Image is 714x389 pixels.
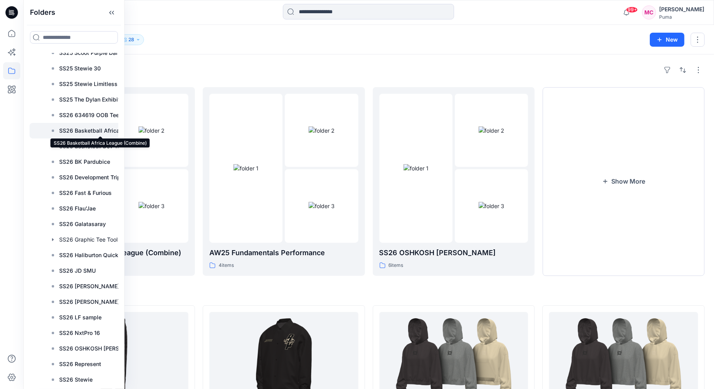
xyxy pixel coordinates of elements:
p: SS26 JD SMU [59,266,96,275]
img: folder 3 [139,202,165,210]
p: SS26 OSHKOSH [PERSON_NAME] [379,247,528,258]
img: folder 3 [479,202,505,210]
img: folder 3 [309,202,335,210]
p: SS26 Basketball Africa League (Combine) [59,126,142,135]
p: SS26 OSHKOSH [PERSON_NAME] [59,344,142,353]
p: 6 items [389,261,403,270]
img: folder 1 [403,164,428,172]
a: folder 1folder 2folder 3SS26 OSHKOSH [PERSON_NAME]6items [373,87,535,276]
p: SS25 The Dylan Exhibit [59,95,120,104]
div: [PERSON_NAME] [659,5,704,14]
p: SS26 Represent [59,359,101,369]
p: 28 [128,35,134,44]
p: SS26 BK Pardubice [59,157,110,166]
p: AW25 Fundamentals Performance [209,247,358,258]
p: 4 items [219,261,234,270]
p: SS26 Development Trip [59,173,121,182]
img: folder 2 [139,126,165,135]
button: Show More [542,87,705,276]
img: folder 2 [479,126,505,135]
p: SS25 Stewie Limitless [59,79,118,89]
p: SS25 Stewie 30 [59,64,101,73]
p: SS26 [PERSON_NAME] Grey [59,297,133,307]
p: SS26 Galatasaray [59,219,106,229]
img: folder 1 [233,164,258,172]
span: 99+ [626,7,638,13]
a: folder 1folder 2folder 3AW25 Fundamentals Performance4items [203,87,365,276]
div: MC [642,5,656,19]
p: SS26 Stewie [59,375,93,384]
p: SS26 LF sample [59,313,102,322]
div: Puma [659,14,704,20]
h4: Styles [33,288,705,298]
p: SS26 NxtPro 16 [59,328,100,338]
p: SS26 634619 OOB Tee [59,110,119,120]
p: SS26 [PERSON_NAME] Neon [59,282,135,291]
img: folder 2 [309,126,335,135]
p: SS26 Fast & Furious [59,188,112,198]
button: New [650,33,684,47]
button: 28 [119,34,144,45]
p: SS25 Scoot Purple Dart [59,48,120,58]
p: SS26 Flau'Jae [59,204,96,213]
p: SS26 Haliburton Quick Turn [59,251,131,260]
